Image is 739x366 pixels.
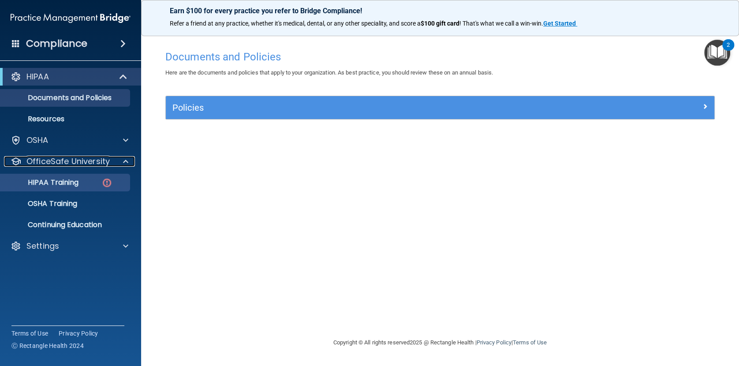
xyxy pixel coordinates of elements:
span: Refer a friend at any practice, whether it's medical, dental, or any other speciality, and score a [170,20,421,27]
p: OSHA Training [6,199,77,208]
button: Open Resource Center, 2 new notifications [704,40,730,66]
h4: Documents and Policies [165,51,715,63]
h4: Compliance [26,37,87,50]
span: ! That's what we call a win-win. [459,20,543,27]
a: Get Started [543,20,577,27]
p: Documents and Policies [6,93,126,102]
p: OSHA [26,135,49,146]
div: Copyright © All rights reserved 2025 @ Rectangle Health | | [279,329,601,357]
a: Privacy Policy [476,339,511,346]
span: Ⓒ Rectangle Health 2024 [11,341,84,350]
img: PMB logo [11,9,131,27]
strong: $100 gift card [421,20,459,27]
img: danger-circle.6113f641.png [101,177,112,188]
a: HIPAA [11,71,128,82]
a: OSHA [11,135,128,146]
a: Terms of Use [513,339,547,346]
p: Settings [26,241,59,251]
h5: Policies [172,103,571,112]
a: OfficeSafe University [11,156,128,167]
p: Earn $100 for every practice you refer to Bridge Compliance! [170,7,710,15]
p: Continuing Education [6,220,126,229]
a: Privacy Policy [59,329,98,338]
p: OfficeSafe University [26,156,110,167]
div: 2 [727,45,730,56]
strong: Get Started [543,20,576,27]
p: HIPAA Training [6,178,78,187]
p: Resources [6,115,126,123]
a: Settings [11,241,128,251]
p: HIPAA [26,71,49,82]
a: Policies [172,101,708,115]
span: Here are the documents and policies that apply to your organization. As best practice, you should... [165,69,493,76]
a: Terms of Use [11,329,48,338]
